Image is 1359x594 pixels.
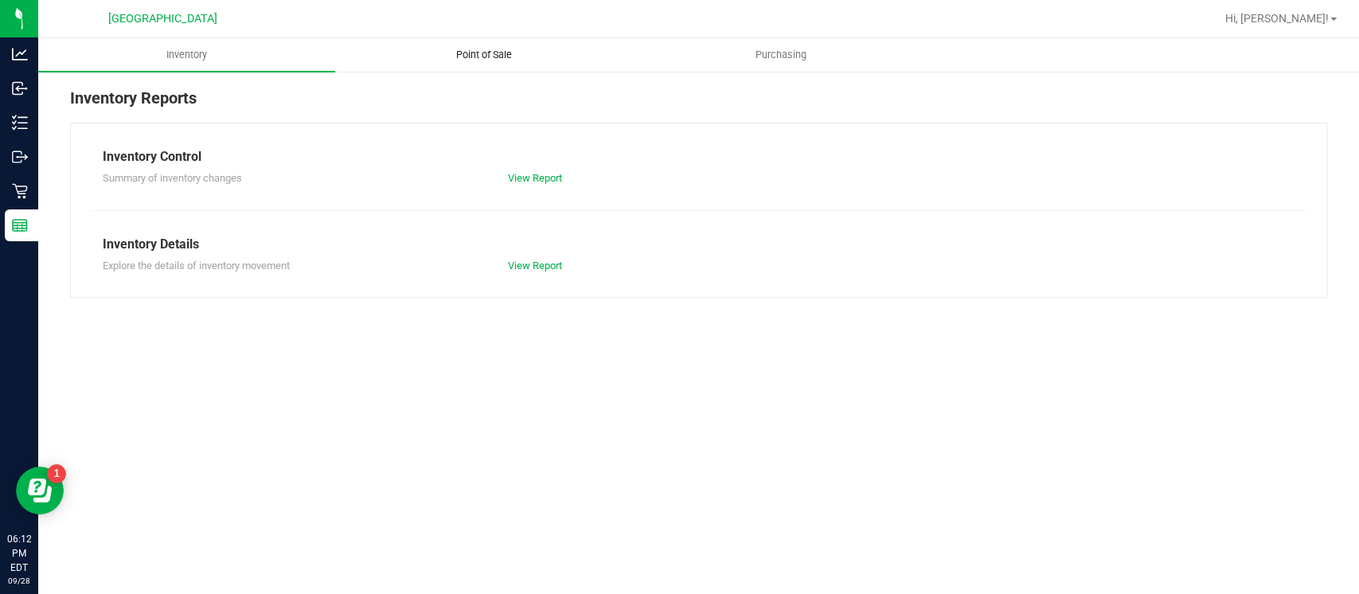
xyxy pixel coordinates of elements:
inline-svg: Outbound [12,149,28,165]
span: Hi, [PERSON_NAME]! [1225,12,1329,25]
inline-svg: Inbound [12,80,28,96]
a: Inventory [38,38,335,72]
div: Inventory Details [103,235,1295,254]
p: 09/28 [7,575,31,587]
inline-svg: Reports [12,217,28,233]
span: Explore the details of inventory movement [103,260,290,272]
a: View Report [508,172,562,184]
inline-svg: Inventory [12,115,28,131]
inline-svg: Analytics [12,46,28,62]
iframe: Resource center unread badge [47,464,66,483]
span: Purchasing [734,48,828,62]
a: Purchasing [633,38,930,72]
iframe: Resource center [16,467,64,514]
inline-svg: Retail [12,183,28,199]
div: Inventory Reports [70,86,1327,123]
p: 06:12 PM EDT [7,532,31,575]
div: Inventory Control [103,147,1295,166]
span: Inventory [145,48,228,62]
a: View Report [508,260,562,272]
span: [GEOGRAPHIC_DATA] [108,12,217,25]
span: Point of Sale [435,48,533,62]
a: Point of Sale [335,38,632,72]
span: Summary of inventory changes [103,172,242,184]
